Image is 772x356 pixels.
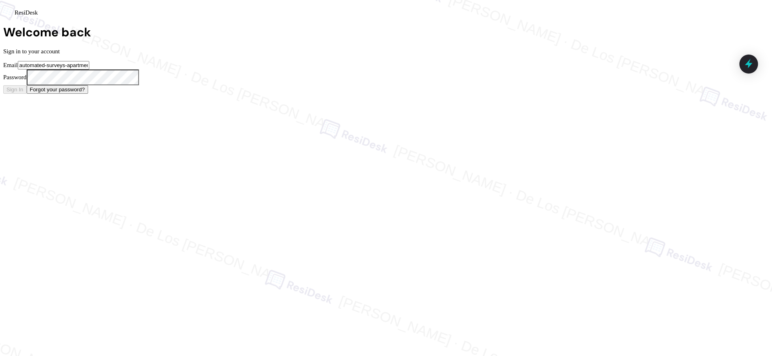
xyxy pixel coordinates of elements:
button: Forgot your password? [27,85,88,94]
h1: Welcome back [3,24,769,40]
input: name@example.com [18,61,89,70]
span: ResiDesk [15,9,38,16]
p: Sign in to your account [3,48,769,55]
img: ResiDesk Logo [3,3,15,15]
button: Sign In [3,85,27,94]
label: Password [3,74,27,80]
label: Email [3,62,18,68]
